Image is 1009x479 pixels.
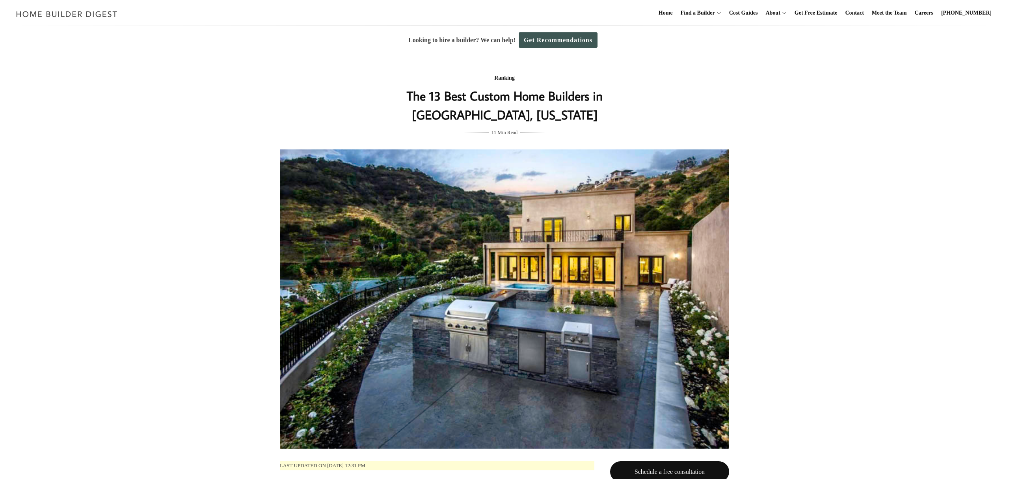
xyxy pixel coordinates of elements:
a: Careers [912,0,936,26]
a: Meet the Team [869,0,910,26]
a: Home [655,0,676,26]
span: 11 Min Read [491,128,518,137]
a: Contact [842,0,867,26]
a: Ranking [494,75,514,81]
a: Get Free Estimate [791,0,841,26]
a: Find a Builder [678,0,715,26]
a: Cost Guides [726,0,761,26]
p: Last updated on [DATE] 12:31 pm [280,461,594,470]
a: Get Recommendations [519,32,598,48]
h1: The 13 Best Custom Home Builders in [GEOGRAPHIC_DATA], [US_STATE] [347,86,662,124]
img: Home Builder Digest [13,6,121,22]
a: [PHONE_NUMBER] [938,0,995,26]
a: About [762,0,780,26]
